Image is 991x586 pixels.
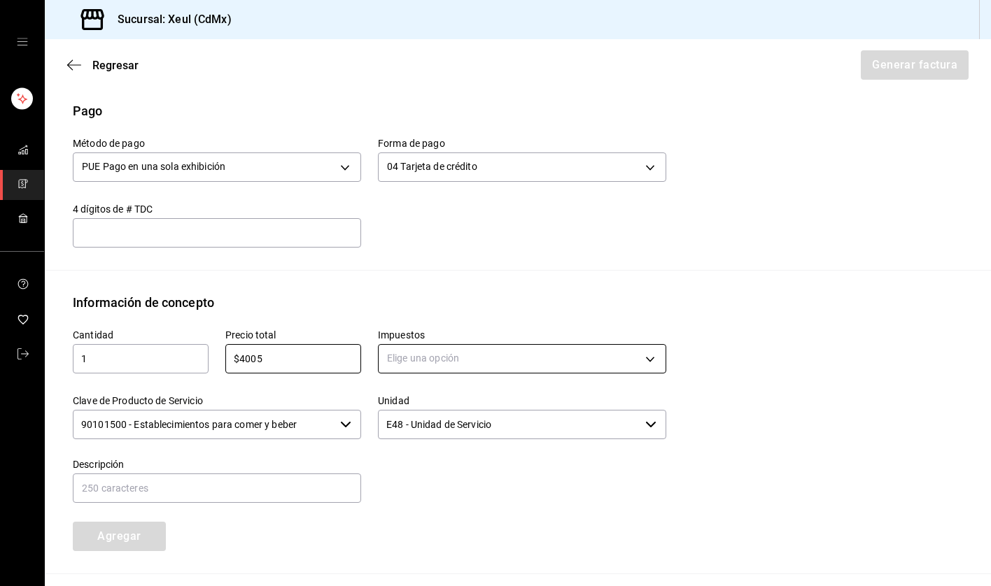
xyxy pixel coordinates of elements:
[73,395,361,405] label: Clave de Producto de Servicio
[73,459,361,469] label: Descripción
[225,350,361,367] input: $0.00
[92,59,139,72] span: Regresar
[73,329,209,339] label: Cantidad
[225,329,361,339] label: Precio total
[73,293,214,312] div: Información de concepto
[378,410,640,439] input: Elige una opción
[378,344,666,373] div: Elige una opción
[67,59,139,72] button: Regresar
[73,101,103,120] div: Pago
[73,410,335,439] input: Elige una opción
[82,159,225,173] span: PUE Pago en una sola exhibición
[378,395,666,405] label: Unidad
[378,138,666,148] label: Forma de pago
[387,159,477,173] span: 04 Tarjeta de crédito
[73,203,361,213] label: 4 dígitos de # TDC
[73,138,361,148] label: Método de pago
[17,36,28,48] button: open drawer
[73,473,361,503] input: 250 caracteres
[378,329,666,339] label: Impuestos
[106,11,232,28] h3: Sucursal: Xeul (CdMx)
